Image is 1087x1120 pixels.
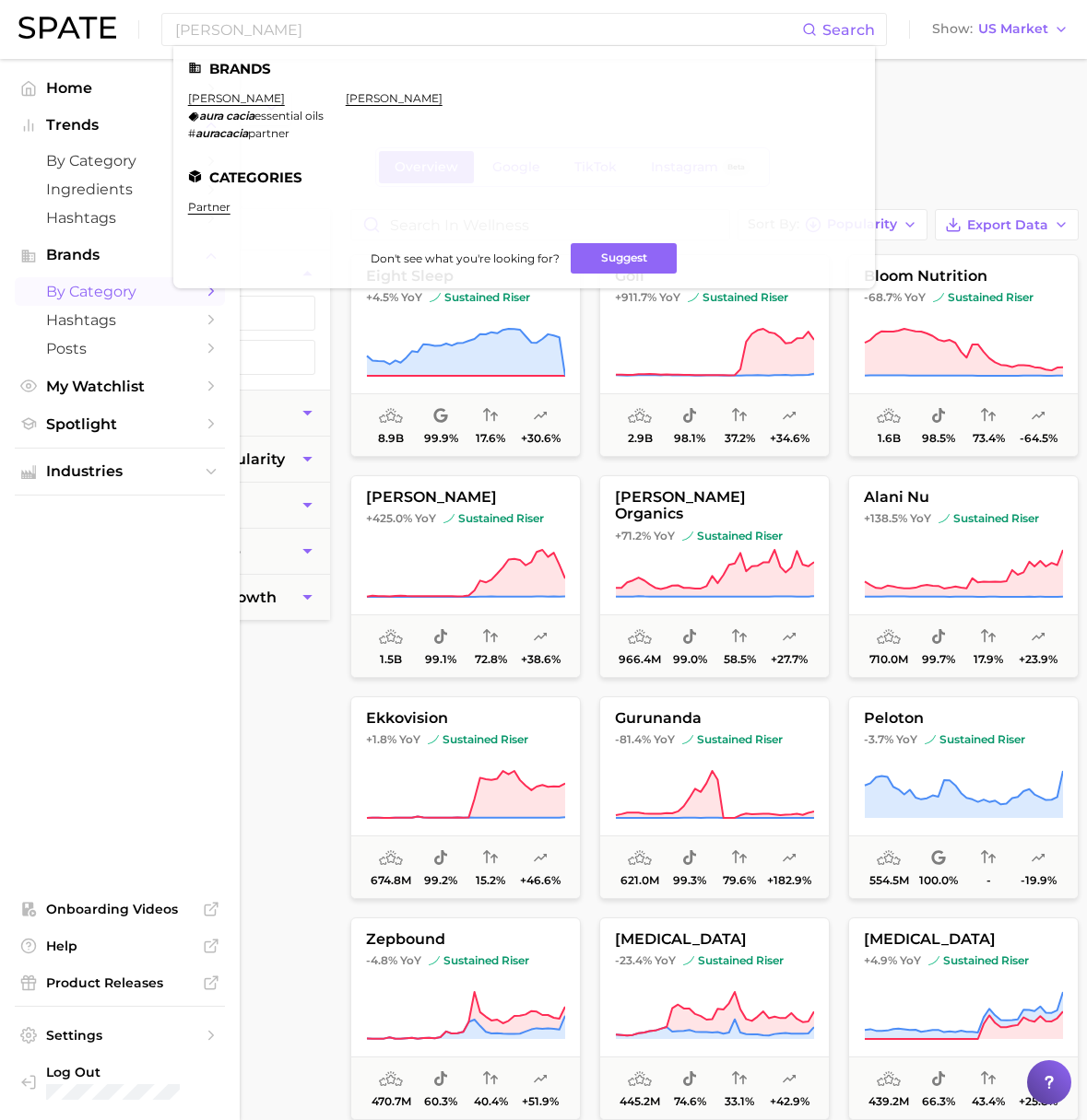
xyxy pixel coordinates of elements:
button: peloton-3.7% YoYsustained risersustained riser554.5m100.0%--19.9% [848,696,1079,899]
span: popularity convergence: High Convergence [732,847,747,869]
span: 17.9% [974,653,1003,666]
span: +23.9% [1019,653,1057,666]
span: -4.8% [366,953,397,967]
span: +182.9% [767,874,811,887]
span: average monthly popularity: Very High Popularity [628,405,652,427]
span: sustained riser [933,290,1034,305]
span: 72.8% [475,653,507,666]
span: Posts [46,340,194,357]
span: YoY [654,732,675,747]
img: sustained riser [429,955,440,966]
span: average monthly popularity: Very High Popularity [379,847,403,869]
span: 99.9% [424,432,458,445]
span: Onboarding Videos [46,901,194,917]
button: ekkovision+1.8% YoYsustained risersustained riser674.8m99.2%15.2%+46.6% [350,696,581,899]
a: My Watchlist [15,372,225,401]
span: Home [46,79,194,97]
span: popularity predicted growth: Very Likely [533,1068,548,1091]
span: popularity predicted growth: Likely [782,626,797,648]
span: YoY [401,290,422,305]
img: sustained riser [925,734,936,745]
span: +1.8% [366,732,396,746]
span: 445.2m [620,1095,660,1108]
span: 17.6% [476,432,505,445]
span: +30.6% [521,432,561,445]
span: [MEDICAL_DATA] [600,931,829,948]
span: sustained riser [429,953,529,968]
span: popularity convergence: Insufficient Data [981,847,996,869]
button: gurunanda-81.4% YoYsustained risersustained riser621.0m99.3%79.6%+182.9% [599,696,830,899]
li: Categories [188,169,860,185]
span: 99.7% [922,653,955,666]
span: partner [248,126,289,140]
span: -81.4% [615,732,651,746]
span: popularity share: Google [931,847,946,869]
span: average monthly popularity: Very High Popularity [379,405,403,427]
button: eight sleep+4.5% YoYsustained risersustained riser8.9b99.9%17.6%+30.6% [350,254,581,457]
span: YoY [896,732,917,747]
span: YoY [900,953,921,968]
em: aura [199,109,223,122]
span: popularity share: TikTok [433,847,448,869]
span: sustained riser [443,511,544,526]
span: My Watchlist [46,378,194,395]
span: popularity share: TikTok [433,626,448,648]
button: zepbound-4.8% YoYsustained risersustained riser470.7m60.3%40.4%+51.9% [350,917,581,1120]
span: average monthly popularity: Very High Popularity [877,847,901,869]
span: 439.2m [868,1095,909,1108]
span: 2.9b [628,432,653,445]
a: by Category [15,146,225,175]
span: popularity convergence: Low Convergence [732,405,747,427]
a: Posts [15,334,225,363]
span: 966.4m [619,653,661,666]
li: Brands [188,61,860,76]
span: sustained riser [682,732,783,747]
span: by Category [46,283,194,300]
span: popularity share: TikTok [931,626,946,648]
span: 79.6% [723,874,756,887]
span: popularity share: TikTok [682,626,697,648]
span: by Category [46,152,194,169]
span: zepbound [351,931,580,948]
img: sustained riser [430,292,441,303]
span: sustained riser [928,953,1029,968]
span: 66.3% [922,1095,955,1108]
span: +27.7% [771,653,808,666]
span: +911.7% [615,290,656,304]
input: Search here for a brand, industry, or ingredient [173,14,802,45]
span: +25.8% [1019,1095,1057,1108]
img: sustained riser [443,513,455,524]
span: popularity share: TikTok [682,405,697,427]
em: auracacia [195,126,248,140]
span: 98.1% [674,432,705,445]
span: popularity predicted growth: Likely [782,405,797,427]
a: Help [15,932,225,960]
span: 74.6% [674,1095,706,1108]
span: popularity predicted growth: Very Unlikely [1031,405,1046,427]
span: Don't see what you're looking for? [371,251,560,265]
span: peloton [849,710,1078,727]
span: sustained riser [428,732,528,747]
span: popularity convergence: Very Low Convergence [483,847,498,869]
button: Export Data [935,209,1079,240]
span: popularity predicted growth: Very Likely [533,847,548,869]
img: sustained riser [428,734,439,745]
a: Ingredients [15,175,225,204]
span: - [987,874,991,887]
span: -19.9% [1021,874,1057,887]
span: average monthly popularity: Very High Popularity [877,626,901,648]
span: popularity convergence: Medium Convergence [483,1068,498,1091]
span: sustained riser [683,953,784,968]
span: popularity convergence: High Convergence [981,405,996,427]
img: sustained riser [928,955,939,966]
span: +51.9% [522,1095,559,1108]
span: sustained riser [688,290,788,305]
span: bloom nutrition [849,268,1078,285]
span: popularity convergence: High Convergence [483,626,498,648]
span: +71.2% [615,529,651,542]
span: +425.0% [366,511,412,525]
span: [PERSON_NAME] organics [600,489,829,523]
span: -3.7% [864,732,893,746]
span: Settings [46,1027,194,1044]
a: Hashtags [15,306,225,334]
